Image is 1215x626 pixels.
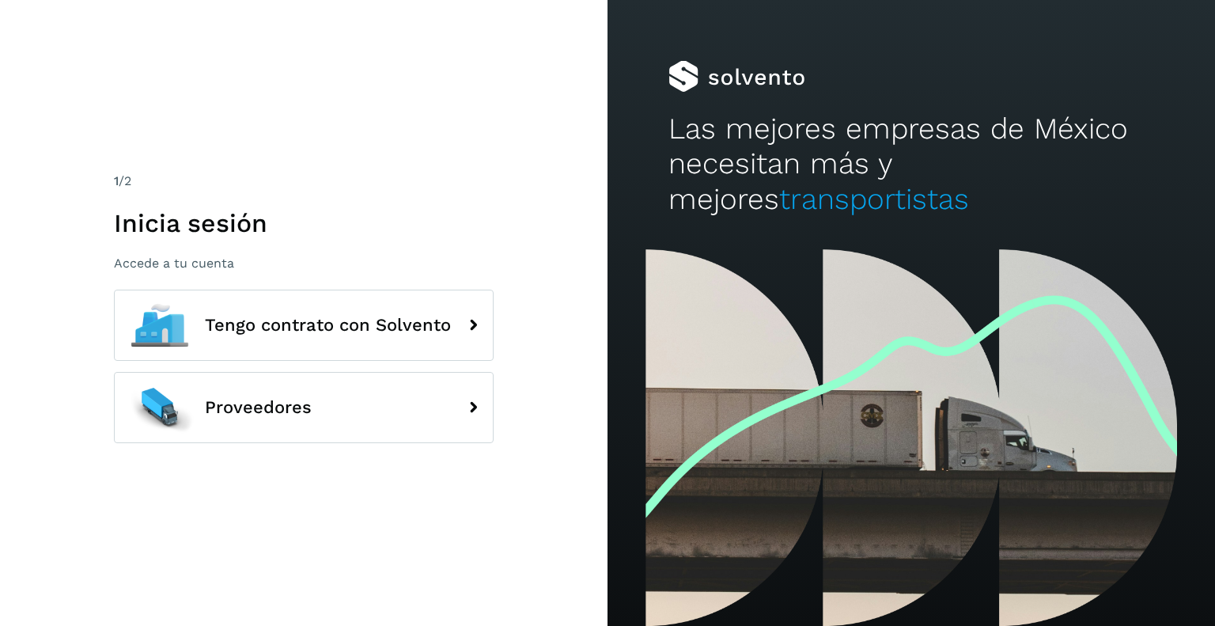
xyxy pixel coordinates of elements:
span: 1 [114,173,119,188]
button: Proveedores [114,372,494,443]
h1: Inicia sesión [114,208,494,238]
span: Proveedores [205,398,312,417]
div: /2 [114,172,494,191]
h2: Las mejores empresas de México necesitan más y mejores [668,112,1154,217]
p: Accede a tu cuenta [114,256,494,271]
span: Tengo contrato con Solvento [205,316,451,335]
span: transportistas [779,182,969,216]
button: Tengo contrato con Solvento [114,290,494,361]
